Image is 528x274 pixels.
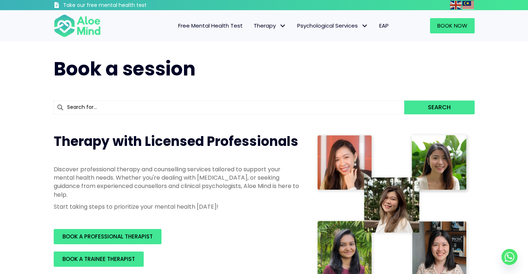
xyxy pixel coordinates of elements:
p: Discover professional therapy and counselling services tailored to support your mental health nee... [54,165,300,199]
span: Book Now [437,22,467,29]
input: Search for... [54,101,405,114]
img: ms [462,1,474,9]
a: English [450,1,462,9]
span: Therapy with Licensed Professionals [54,132,298,151]
span: EAP [379,22,389,29]
a: EAP [374,18,394,33]
a: Take our free mental health test [54,2,185,10]
span: BOOK A PROFESSIONAL THERAPIST [62,233,153,240]
a: Psychological ServicesPsychological Services: submenu [292,18,374,33]
a: BOOK A TRAINEE THERAPIST [54,251,144,267]
nav: Menu [110,18,394,33]
img: Aloe mind Logo [54,14,101,38]
a: TherapyTherapy: submenu [248,18,292,33]
span: BOOK A TRAINEE THERAPIST [62,255,135,263]
span: Free Mental Health Test [178,22,243,29]
span: Book a session [54,56,196,82]
span: Therapy [254,22,286,29]
button: Search [404,101,474,114]
a: Book Now [430,18,475,33]
a: BOOK A PROFESSIONAL THERAPIST [54,229,161,244]
p: Start taking steps to prioritize your mental health [DATE]! [54,203,300,211]
span: Psychological Services: submenu [360,21,370,31]
span: Psychological Services [297,22,368,29]
a: Whatsapp [502,249,517,265]
a: Free Mental Health Test [173,18,248,33]
img: en [450,1,462,9]
a: Malay [462,1,475,9]
h3: Take our free mental health test [63,2,185,9]
span: Therapy: submenu [278,21,288,31]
